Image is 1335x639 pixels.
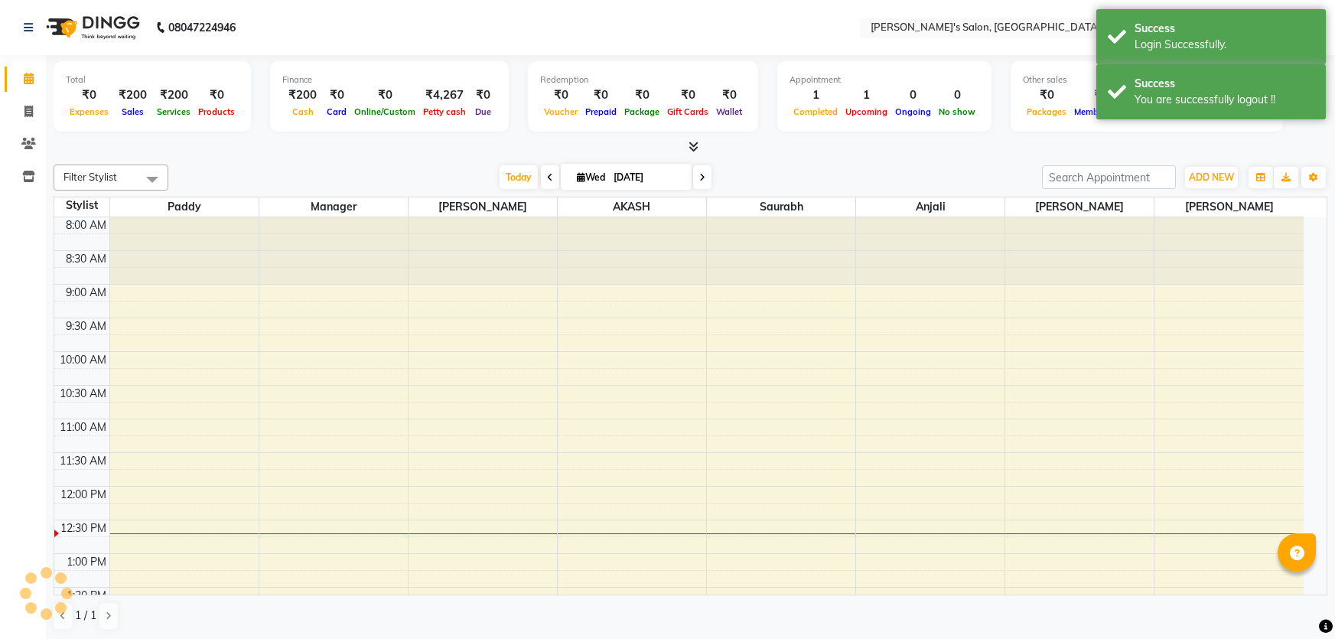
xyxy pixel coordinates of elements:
[707,197,855,217] span: Saurabh
[1005,197,1154,217] span: [PERSON_NAME]
[891,86,935,104] div: 0
[63,217,109,233] div: 8:00 AM
[581,106,620,117] span: Prepaid
[112,86,153,104] div: ₹200
[712,106,746,117] span: Wallet
[57,419,109,435] div: 11:00 AM
[1189,171,1234,183] span: ADD NEW
[153,106,194,117] span: Services
[712,86,746,104] div: ₹0
[790,106,842,117] span: Completed
[63,588,109,604] div: 1:30 PM
[323,106,350,117] span: Card
[856,197,1005,217] span: Anjali
[790,73,979,86] div: Appointment
[663,86,712,104] div: ₹0
[470,86,497,104] div: ₹0
[75,608,96,624] span: 1 / 1
[540,106,581,117] span: Voucher
[194,86,239,104] div: ₹0
[63,285,109,301] div: 9:00 AM
[558,197,706,217] span: AKASH
[282,73,497,86] div: Finance
[620,86,663,104] div: ₹0
[57,520,109,536] div: 12:30 PM
[419,106,470,117] span: Petty cash
[350,86,419,104] div: ₹0
[54,197,109,214] div: Stylist
[63,318,109,334] div: 9:30 AM
[57,386,109,402] div: 10:30 AM
[891,106,935,117] span: Ongoing
[259,197,408,217] span: Manager
[110,197,259,217] span: Paddy
[57,487,109,503] div: 12:00 PM
[609,166,685,189] input: 2025-09-03
[500,165,538,189] span: Today
[57,352,109,368] div: 10:00 AM
[282,86,323,104] div: ₹200
[194,106,239,117] span: Products
[790,86,842,104] div: 1
[1023,106,1070,117] span: Packages
[620,106,663,117] span: Package
[63,554,109,570] div: 1:00 PM
[1070,86,1132,104] div: ₹0
[168,6,236,49] b: 08047224946
[63,171,117,183] span: Filter Stylist
[57,453,109,469] div: 11:30 AM
[935,106,979,117] span: No show
[153,86,194,104] div: ₹200
[1135,37,1314,53] div: Login Successfully.
[663,106,712,117] span: Gift Cards
[471,106,495,117] span: Due
[66,106,112,117] span: Expenses
[1070,106,1132,117] span: Memberships
[540,86,581,104] div: ₹0
[409,197,557,217] span: [PERSON_NAME]
[419,86,470,104] div: ₹4,267
[935,86,979,104] div: 0
[63,251,109,267] div: 8:30 AM
[1042,165,1176,189] input: Search Appointment
[1135,21,1314,37] div: Success
[66,86,112,104] div: ₹0
[1135,92,1314,108] div: You are successfully logout !!
[118,106,148,117] span: Sales
[39,6,144,49] img: logo
[288,106,317,117] span: Cash
[1154,197,1304,217] span: [PERSON_NAME]
[66,73,239,86] div: Total
[1185,167,1238,188] button: ADD NEW
[1135,76,1314,92] div: Success
[573,171,609,183] span: Wed
[581,86,620,104] div: ₹0
[842,86,891,104] div: 1
[1023,73,1271,86] div: Other sales
[842,106,891,117] span: Upcoming
[350,106,419,117] span: Online/Custom
[1023,86,1070,104] div: ₹0
[540,73,746,86] div: Redemption
[323,86,350,104] div: ₹0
